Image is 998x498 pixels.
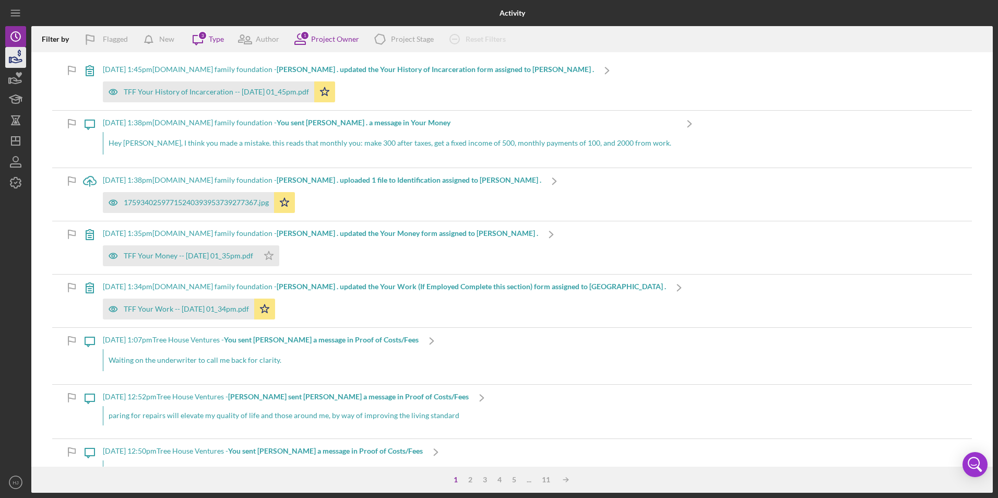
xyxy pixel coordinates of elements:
div: paring for repairs will elevate my quality of life and those around me, by way of improving the l... [103,406,469,425]
div: 4 [492,476,507,484]
a: [DATE] 1:45pm[DOMAIN_NAME] family foundation -[PERSON_NAME] . updated the Your History of Incarce... [77,57,620,110]
b: [PERSON_NAME] . uploaded 1 file to Identification assigned to [PERSON_NAME] . [277,175,541,184]
a: [DATE] 1:38pm[DOMAIN_NAME] family foundation -You sent [PERSON_NAME] . a message in Your MoneyHey... [77,111,703,167]
a: [DATE] 12:50pmTree House Ventures -You sent [PERSON_NAME] a message in Proof of Costs/FeesRMV is ... [77,439,449,495]
div: 3 [198,31,207,40]
a: [DATE] 1:35pm[DOMAIN_NAME] family foundation -[PERSON_NAME] . updated the Your Money form assigne... [77,221,564,274]
b: You sent [PERSON_NAME] a message in Proof of Costs/Fees [224,335,419,344]
button: Flagged [77,29,138,50]
div: TFF Your Money -- [DATE] 01_35pm.pdf [124,252,253,260]
div: Project Owner [311,35,359,43]
div: [DATE] 1:34pm [DOMAIN_NAME] family foundation - [103,282,666,291]
div: New [159,29,174,50]
div: ... [521,476,537,484]
b: [PERSON_NAME] sent [PERSON_NAME] a message in Proof of Costs/Fees [228,392,469,401]
button: 17593402597715240393953739277367.jpg [103,192,295,213]
a: [DATE] 1:38pm[DOMAIN_NAME] family foundation -[PERSON_NAME] . uploaded 1 file to Identification a... [77,168,567,221]
p: Hey [PERSON_NAME], I think you made a mistake. this reads that monthly you: make 300 after taxes,... [109,137,671,149]
div: [DATE] 12:50pm Tree House Ventures - [103,447,423,455]
button: HJ [5,472,26,493]
div: Flagged [103,29,128,50]
b: Activity [500,9,525,17]
a: [DATE] 12:52pmTree House Ventures -[PERSON_NAME] sent [PERSON_NAME] a message in Proof of Costs/F... [77,385,495,438]
div: [DATE] 1:35pm [DOMAIN_NAME] family foundation - [103,229,538,238]
div: 17593402597715240393953739277367.jpg [124,198,269,207]
button: TFF Your Work -- [DATE] 01_34pm.pdf [103,299,275,319]
b: You sent [PERSON_NAME] . a message in Your Money [277,118,450,127]
button: New [138,29,185,50]
div: [DATE] 1:07pm Tree House Ventures - [103,336,419,344]
p: Waiting on the underwriter to call me back for clarity. [109,354,413,366]
b: [PERSON_NAME] . updated the Your Money form assigned to [PERSON_NAME] . [277,229,538,238]
a: [DATE] 1:07pmTree House Ventures -You sent [PERSON_NAME] a message in Proof of Costs/FeesWaiting ... [77,328,445,384]
button: TFF Your History of Incarceration -- [DATE] 01_45pm.pdf [103,81,335,102]
div: 1 [448,476,463,484]
div: 11 [537,476,555,484]
div: Project Stage [391,35,434,43]
button: TFF Your Money -- [DATE] 01_35pm.pdf [103,245,279,266]
a: [DATE] 1:34pm[DOMAIN_NAME] family foundation -[PERSON_NAME] . updated the Your Work (If Employed ... [77,275,692,327]
div: Reset Filters [466,29,506,50]
div: [DATE] 12:52pm Tree House Ventures - [103,393,469,401]
div: 3 [478,476,492,484]
text: HJ [13,480,19,485]
div: [DATE] 1:38pm [DOMAIN_NAME] family foundation - [103,176,541,184]
div: 2 [463,476,478,484]
p: RMV is a clear way [109,466,418,477]
div: 5 [507,476,521,484]
div: [DATE] 1:45pm [DOMAIN_NAME] family foundation - [103,65,594,74]
div: Filter by [42,35,77,43]
div: [DATE] 1:38pm [DOMAIN_NAME] family foundation - [103,118,676,127]
div: TFF Your History of Incarceration -- [DATE] 01_45pm.pdf [124,88,309,96]
b: [PERSON_NAME] . updated the Your Work (If Employed Complete this section) form assigned to [GEOGR... [277,282,666,291]
button: Reset Filters [442,29,516,50]
div: 1 [300,31,310,40]
b: [PERSON_NAME] . updated the Your History of Incarceration form assigned to [PERSON_NAME] . [277,65,594,74]
div: TFF Your Work -- [DATE] 01_34pm.pdf [124,305,249,313]
b: You sent [PERSON_NAME] a message in Proof of Costs/Fees [228,446,423,455]
div: Type [209,35,224,43]
div: Author [256,35,279,43]
div: Open Intercom Messenger [963,452,988,477]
